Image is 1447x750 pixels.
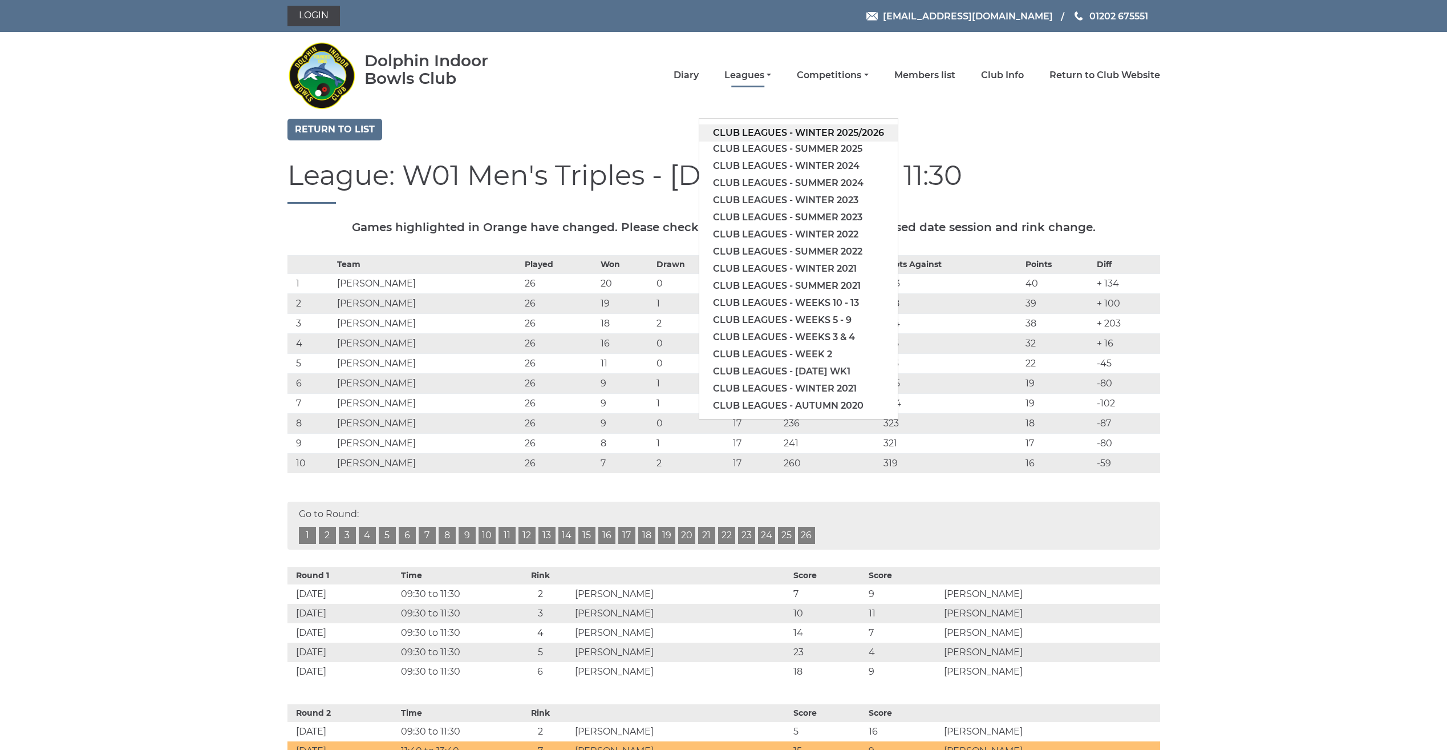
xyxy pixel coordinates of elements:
[334,255,522,273] th: Team
[364,52,525,87] div: Dolphin Indoor Bowls Club
[522,393,598,413] td: 26
[881,313,1023,333] td: 224
[1089,10,1148,21] span: 01202 675551
[654,333,729,353] td: 0
[558,527,575,544] a: 14
[572,604,791,623] td: [PERSON_NAME]
[1023,453,1094,473] td: 16
[1023,353,1094,373] td: 22
[334,453,522,473] td: [PERSON_NAME]
[791,704,866,722] th: Score
[881,333,1023,353] td: 275
[1094,313,1160,333] td: + 203
[572,662,791,682] td: [PERSON_NAME]
[1075,11,1083,21] img: Phone us
[319,527,336,544] a: 2
[598,255,654,273] th: Won
[287,604,398,623] td: [DATE]
[287,433,334,453] td: 9
[334,433,522,453] td: [PERSON_NAME]
[339,527,356,544] a: 3
[654,373,729,393] td: 1
[522,373,598,393] td: 26
[334,313,522,333] td: [PERSON_NAME]
[598,293,654,313] td: 19
[678,527,695,544] a: 20
[287,567,398,584] th: Round 1
[287,313,334,333] td: 3
[866,662,941,682] td: 9
[522,453,598,473] td: 26
[578,527,595,544] a: 15
[866,12,878,21] img: Email
[287,704,398,722] th: Round 2
[1023,255,1094,273] th: Points
[674,69,699,82] a: Diary
[287,273,334,293] td: 1
[598,413,654,433] td: 9
[699,226,898,243] a: Club leagues - Winter 2022
[781,413,881,433] td: 236
[299,527,316,544] a: 1
[572,584,791,604] td: [PERSON_NAME]
[334,273,522,293] td: [PERSON_NAME]
[287,722,398,741] td: [DATE]
[287,584,398,604] td: [DATE]
[881,255,1023,273] th: Shots Against
[699,192,898,209] a: Club leagues - Winter 2023
[654,273,729,293] td: 0
[509,704,572,722] th: Rink
[459,527,476,544] a: 9
[791,584,866,604] td: 7
[1023,273,1094,293] td: 40
[699,140,898,158] a: Club leagues - Summer 2025
[1049,69,1160,82] a: Return to Club Website
[509,722,572,741] td: 2
[598,527,615,544] a: 16
[498,527,516,544] a: 11
[654,413,729,433] td: 0
[522,353,598,373] td: 26
[598,353,654,373] td: 11
[699,175,898,192] a: Club leagues - Summer 2024
[287,643,398,662] td: [DATE]
[781,453,881,473] td: 260
[572,722,791,741] td: [PERSON_NAME]
[881,413,1023,433] td: 323
[866,623,941,643] td: 7
[522,273,598,293] td: 26
[287,413,334,433] td: 8
[522,333,598,353] td: 26
[866,704,941,722] th: Score
[638,527,655,544] a: 18
[866,722,941,741] td: 16
[778,527,795,544] a: 25
[398,604,509,623] td: 09:30 to 11:30
[398,623,509,643] td: 09:30 to 11:30
[598,393,654,413] td: 9
[699,124,898,142] a: Club leagues - Winter 2025/2026
[522,255,598,273] th: Played
[598,373,654,393] td: 9
[398,567,509,584] th: Time
[1023,433,1094,453] td: 17
[881,293,1023,313] td: 238
[334,333,522,353] td: [PERSON_NAME]
[881,393,1023,413] td: 344
[518,527,536,544] a: 12
[797,69,868,82] a: Competitions
[699,329,898,346] a: Club leagues - Weeks 3 & 4
[730,453,781,473] td: 17
[334,413,522,433] td: [PERSON_NAME]
[1094,353,1160,373] td: -45
[699,243,898,260] a: Club leagues - Summer 2022
[881,453,1023,473] td: 319
[791,643,866,662] td: 23
[699,118,898,420] ul: Leagues
[287,373,334,393] td: 6
[1023,333,1094,353] td: 32
[654,255,729,273] th: Drawn
[1094,453,1160,473] td: -59
[699,295,898,312] a: Club leagues - Weeks 10 - 13
[572,623,791,643] td: [PERSON_NAME]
